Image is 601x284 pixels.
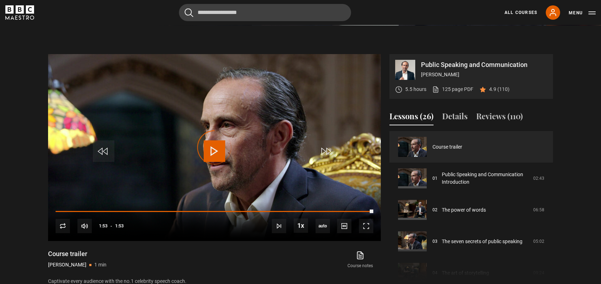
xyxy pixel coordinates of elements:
span: auto [316,219,330,233]
span: 1:53 [99,220,108,232]
button: Next Lesson [272,219,286,233]
button: Reviews (110) [476,110,523,125]
button: Fullscreen [359,219,373,233]
svg: BBC Maestro [5,5,34,20]
a: The power of words [442,206,486,214]
a: The seven secrets of public speaking [442,238,522,245]
h1: Course trailer [48,250,107,258]
div: Current quality: 720p [316,219,330,233]
div: Progress Bar [56,211,373,212]
a: All Courses [505,9,537,16]
a: Course trailer [432,143,462,151]
button: Toggle navigation [569,9,596,16]
button: Submit the search query [185,8,193,17]
video-js: Video Player [48,54,381,241]
button: Replay [56,219,70,233]
button: Captions [337,219,351,233]
a: Course notes [340,250,381,270]
button: Playback Rate [294,218,308,233]
span: - [110,223,112,228]
span: 1:53 [115,220,124,232]
a: Public Speaking and Communication Introduction [442,171,529,186]
p: 4.9 (110) [489,86,510,93]
button: Details [442,110,468,125]
a: 125 page PDF [432,86,473,93]
p: [PERSON_NAME] [421,71,547,78]
p: [PERSON_NAME] [48,261,86,269]
button: Mute [77,219,92,233]
p: 1 min [94,261,107,269]
p: 5.5 hours [405,86,426,93]
p: Public Speaking and Communication [421,62,547,68]
button: Lessons (26) [389,110,434,125]
input: Search [179,4,351,21]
